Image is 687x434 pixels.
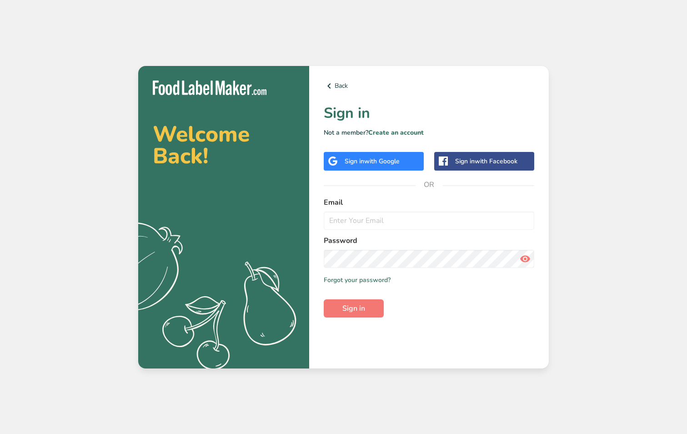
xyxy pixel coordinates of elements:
button: Sign in [324,299,384,318]
h1: Sign in [324,102,534,124]
a: Forgot your password? [324,275,391,285]
span: OR [416,171,443,198]
img: Food Label Maker [153,81,266,96]
div: Sign in [345,156,400,166]
label: Password [324,235,534,246]
input: Enter Your Email [324,212,534,230]
h2: Welcome Back! [153,123,295,167]
a: Back [324,81,534,91]
span: Sign in [342,303,365,314]
label: Email [324,197,534,208]
p: Not a member? [324,128,534,137]
a: Create an account [368,128,424,137]
div: Sign in [455,156,517,166]
span: with Facebook [475,157,517,166]
span: with Google [364,157,400,166]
